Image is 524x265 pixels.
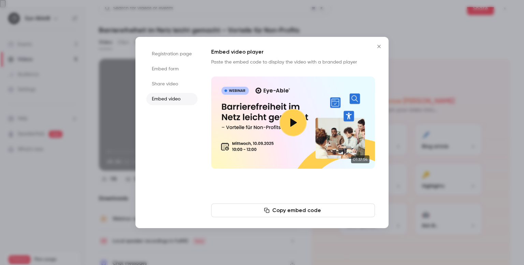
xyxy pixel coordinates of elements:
[211,204,375,217] button: Copy embed code
[211,48,375,56] h1: Embed video player
[146,78,198,90] li: Share video
[372,40,386,53] button: Close
[211,76,375,169] section: Cover
[279,109,307,136] button: Play video
[146,48,198,60] li: Registration page
[211,59,375,66] p: Paste the embed code to display the video with a branded player
[146,63,198,75] li: Embed form
[146,93,198,105] li: Embed video
[351,155,369,163] time: 01:37:54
